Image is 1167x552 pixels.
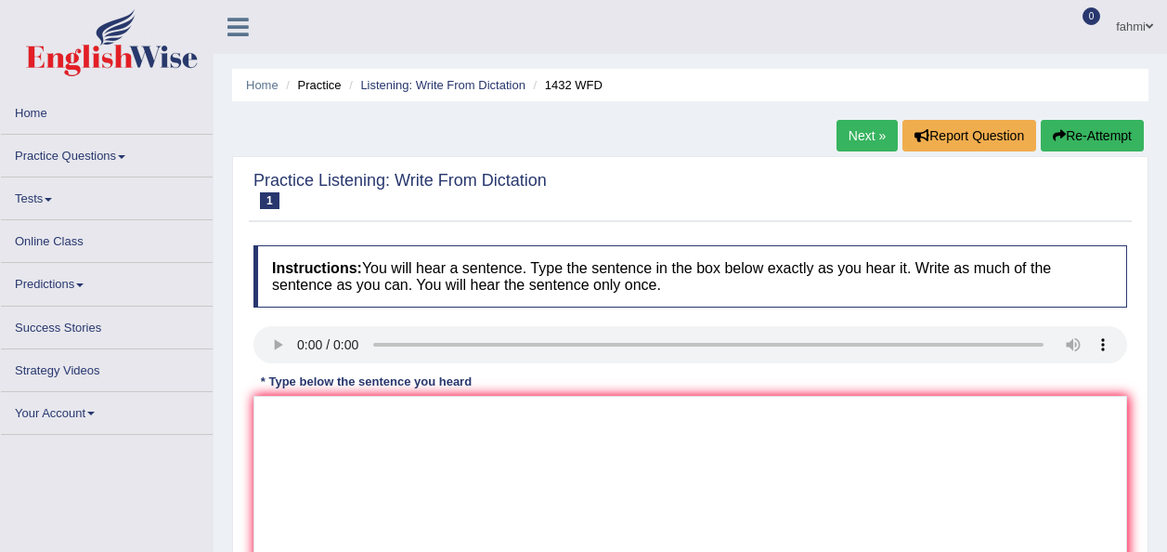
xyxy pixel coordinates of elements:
a: Home [246,78,279,92]
a: Listening: Write From Dictation [360,78,525,92]
a: Tests [1,177,213,214]
a: Predictions [1,263,213,299]
div: * Type below the sentence you heard [253,373,479,390]
a: Success Stories [1,307,213,343]
li: 1432 WFD [529,76,603,94]
h2: Practice Listening: Write From Dictation [253,172,547,209]
a: Your Account [1,392,213,428]
span: 1 [260,192,279,209]
b: Instructions: [272,260,362,276]
a: Practice Questions [1,135,213,171]
li: Practice [281,76,341,94]
button: Re-Attempt [1041,120,1144,151]
span: 0 [1083,7,1101,25]
a: Next » [836,120,898,151]
h4: You will hear a sentence. Type the sentence in the box below exactly as you hear it. Write as muc... [253,245,1127,308]
button: Report Question [902,120,1036,151]
a: Home [1,92,213,128]
a: Strategy Videos [1,349,213,386]
a: Online Class [1,220,213,256]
